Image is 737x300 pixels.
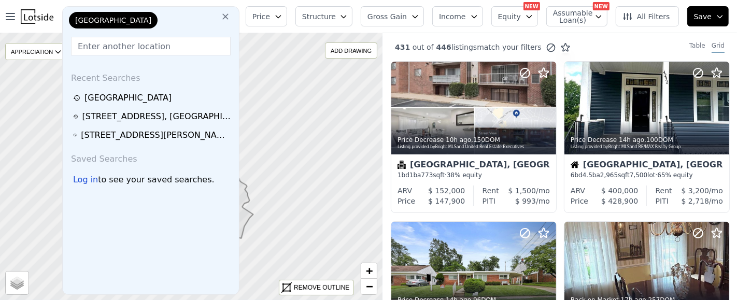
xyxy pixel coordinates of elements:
span: $ 1,500 [508,187,536,195]
a: Zoom out [361,279,377,294]
span: [GEOGRAPHIC_DATA] [75,15,151,25]
span: $ 147,900 [428,197,465,205]
button: Price [246,6,287,26]
span: Equity [498,11,521,22]
div: 31 [215,188,239,213]
span: $ 152,000 [428,187,465,195]
img: House [571,161,579,169]
a: Price Decrease 14h ago,100DOMListing provided byBright MLSand RE/MAX Realty GroupHouse[GEOGRAPHIC... [564,61,729,213]
div: ARV [398,185,412,196]
div: Recent Searches [67,64,235,89]
span: 7,500 [630,172,647,179]
span: Price [252,11,270,22]
div: Price Decrease , 150 DOM [398,136,551,144]
img: Condominium [398,161,406,169]
span: 2,965 [600,172,618,179]
a: [STREET_ADDRESS], [GEOGRAPHIC_DATA],MD 21215 [73,110,232,123]
div: /mo [495,196,550,206]
div: Grid [712,41,725,53]
div: /mo [669,196,723,206]
button: All Filters [616,6,679,26]
button: Income [432,6,483,26]
div: out of listings [382,42,571,53]
span: to see your saved searches. [98,174,214,186]
div: /mo [672,185,723,196]
time: 2025-08-12 22:16 [619,136,644,144]
div: APPRECIATION [5,43,66,60]
div: ARV [571,185,585,196]
div: Price [571,196,588,206]
span: − [366,280,373,293]
div: ADD DRAWING [325,43,377,58]
div: NEW [523,2,540,10]
div: Listing provided by Bright MLS and United Real Estate Executives [398,144,551,150]
span: Save [694,11,712,22]
span: $ 3,200 [682,187,709,195]
img: g1.png [215,188,240,213]
div: REMOVE OUTLINE [294,283,349,292]
span: $ 2,718 [682,197,709,205]
span: 431 [395,43,410,51]
span: 446 [434,43,451,51]
a: Layers [6,272,29,294]
span: Structure [302,11,335,22]
a: Zoom in [361,263,377,279]
div: Price Decrease , 100 DOM [571,136,724,144]
span: $ 428,900 [601,197,638,205]
div: 6 bd 4.5 ba sqft lot · 65% equity [571,171,723,179]
a: [GEOGRAPHIC_DATA] [73,92,232,104]
span: Income [439,11,466,22]
div: PITI [483,196,495,206]
span: Assumable Loan(s) [553,9,586,24]
span: match your filters [477,42,542,52]
a: Price Decrease 10h ago,150DOMListing provided byBright MLSand United Real Estate ExecutivesCondom... [391,61,556,213]
button: Gross Gain [361,6,424,26]
div: Saved Searches [67,145,235,169]
span: Gross Gain [367,11,407,22]
span: 773 [421,172,433,179]
div: [GEOGRAPHIC_DATA], [GEOGRAPHIC_DATA] [571,161,723,171]
div: [GEOGRAPHIC_DATA], [GEOGRAPHIC_DATA] [398,161,550,171]
span: + [366,264,373,277]
div: Rent [483,185,499,196]
div: /mo [499,185,550,196]
div: Table [689,41,705,53]
button: Equity [491,6,538,26]
div: 1 bd 1 ba sqft · 38% equity [398,171,550,179]
div: [STREET_ADDRESS] , [GEOGRAPHIC_DATA] , MD 21215 [82,110,232,123]
div: PITI [656,196,669,206]
div: Rent [656,185,672,196]
div: NEW [593,2,610,10]
button: Save [687,6,729,26]
div: Price [398,196,415,206]
div: Log in [73,174,98,186]
span: $ 400,000 [601,187,638,195]
time: 2025-08-13 02:17 [446,136,471,144]
div: [STREET_ADDRESS][PERSON_NAME] , [GEOGRAPHIC_DATA] , NY 14609 [81,129,231,141]
div: Listing provided by Bright MLS and RE/MAX Realty Group [571,144,724,150]
a: [STREET_ADDRESS][PERSON_NAME], [GEOGRAPHIC_DATA],NY 14609 [73,129,232,141]
span: All Filters [622,11,670,22]
input: Enter another location [71,37,231,55]
img: Lotside [21,9,53,24]
button: Assumable Loan(s) [546,6,607,26]
button: Structure [295,6,352,26]
span: $ 993 [515,197,536,205]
